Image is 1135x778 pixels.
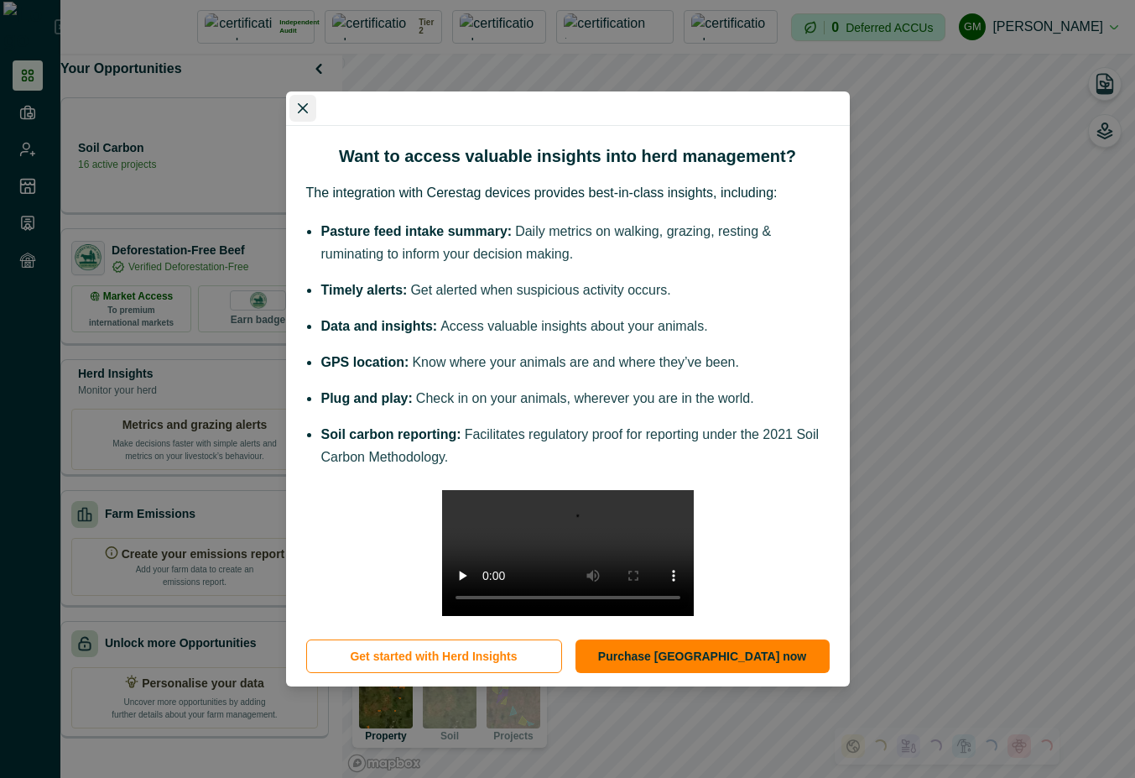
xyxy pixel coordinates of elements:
[321,283,408,297] span: Timely alerts:
[306,146,830,166] h2: Want to access valuable insights into herd management?
[412,355,739,369] span: Know where your animals are and where they’ve been.
[321,355,409,369] span: GPS location:
[321,391,413,405] span: Plug and play:
[289,95,316,122] button: Close
[410,283,670,297] span: Get alerted when suspicious activity occurs.
[575,640,830,673] a: Purchase [GEOGRAPHIC_DATA] now
[321,427,820,464] span: Facilitates regulatory proof for reporting under the 2021 Soil Carbon Methodology.
[321,427,461,441] span: Soil carbon reporting:
[306,640,562,673] button: Get started with Herd Insights
[321,224,513,238] span: Pasture feed intake summary:
[440,319,707,333] span: Access valuable insights about your animals.
[321,319,438,333] span: Data and insights:
[416,391,754,405] span: Check in on your animals, wherever you are in the world.
[321,224,772,261] span: Daily metrics on walking, grazing, resting & ruminating to inform your decision making.
[306,183,830,203] p: The integration with Cerestag devices provides best-in-class insights, including:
